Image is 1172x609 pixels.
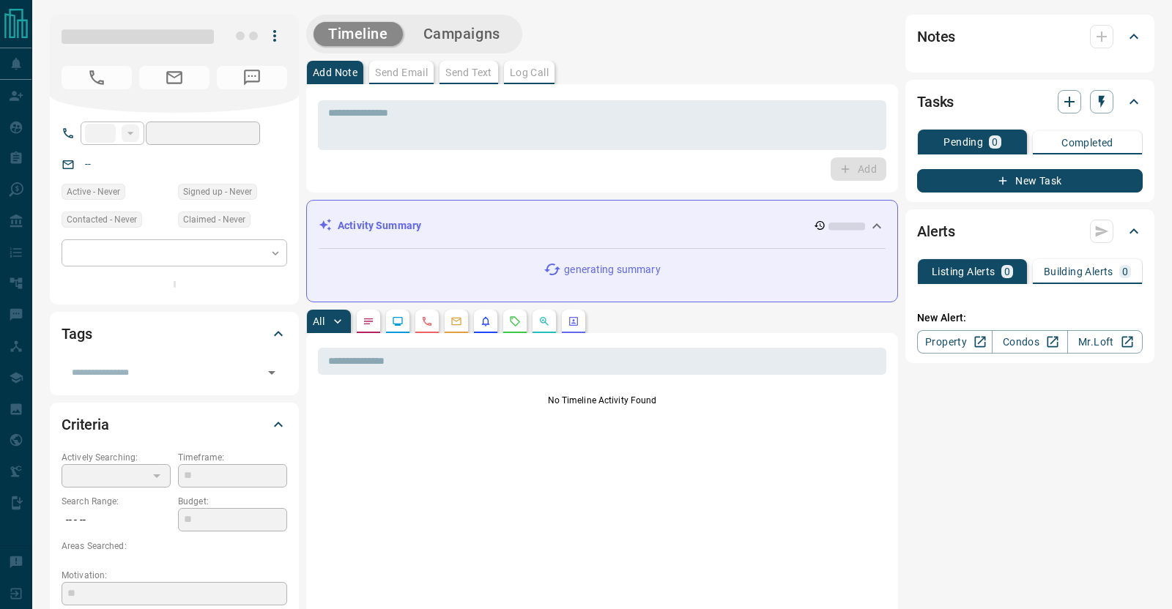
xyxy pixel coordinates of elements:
[932,266,995,277] p: Listing Alerts
[67,184,120,199] span: Active - Never
[917,169,1143,193] button: New Task
[1061,138,1113,148] p: Completed
[1122,266,1128,277] p: 0
[538,315,550,327] svg: Opportunities
[1067,330,1143,354] a: Mr.Loft
[338,218,421,233] p: Activity Summary
[62,495,171,508] p: Search Range:
[992,330,1067,354] a: Condos
[318,394,886,407] p: No Timeline Activity Found
[62,413,109,436] h2: Criteria
[917,220,955,243] h2: Alerts
[85,158,91,170] a: --
[62,569,287,582] p: Motivation:
[1044,266,1113,277] p: Building Alerts
[1004,266,1010,277] p: 0
[62,66,132,89] span: No Number
[363,315,374,327] svg: Notes
[62,539,287,553] p: Areas Searched:
[139,66,209,89] span: No Email
[183,184,252,199] span: Signed up - Never
[62,316,287,351] div: Tags
[178,495,287,508] p: Budget:
[313,67,357,78] p: Add Note
[450,315,462,327] svg: Emails
[917,90,954,113] h2: Tasks
[509,315,521,327] svg: Requests
[480,315,492,327] svg: Listing Alerts
[178,451,287,464] p: Timeframe:
[62,508,171,532] p: -- - --
[992,137,998,147] p: 0
[943,137,983,147] p: Pending
[917,310,1143,326] p: New Alert:
[917,84,1143,119] div: Tasks
[421,315,433,327] svg: Calls
[314,22,403,46] button: Timeline
[183,212,245,227] span: Claimed - Never
[917,214,1143,249] div: Alerts
[217,66,287,89] span: No Number
[917,330,993,354] a: Property
[62,451,171,464] p: Actively Searching:
[409,22,515,46] button: Campaigns
[313,316,324,326] p: All
[392,315,404,327] svg: Lead Browsing Activity
[568,315,579,327] svg: Agent Actions
[917,19,1143,54] div: Notes
[62,407,287,442] div: Criteria
[262,362,282,383] button: Open
[62,322,92,345] h2: Tags
[319,212,886,239] div: Activity Summary
[564,262,660,277] p: generating summary
[67,212,137,227] span: Contacted - Never
[917,25,955,48] h2: Notes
